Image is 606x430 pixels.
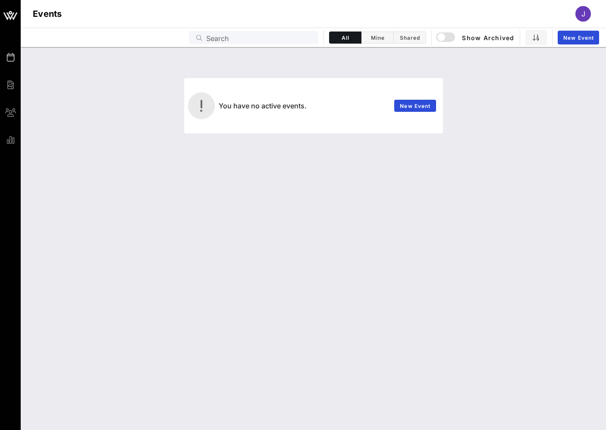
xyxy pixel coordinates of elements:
div: J [575,6,591,22]
span: All [335,35,356,41]
span: Shared [399,35,421,41]
span: You have no active events. [219,101,307,110]
span: Mine [367,35,388,41]
button: All [329,32,361,44]
button: Shared [394,32,426,44]
span: New Event [563,35,594,41]
h1: Events [33,7,62,21]
a: New Event [394,100,436,112]
span: New Event [399,103,430,109]
span: J [581,9,585,18]
button: Show Archived [437,30,515,45]
a: New Event [558,31,599,44]
span: Show Archived [437,32,514,43]
button: Mine [361,32,394,44]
